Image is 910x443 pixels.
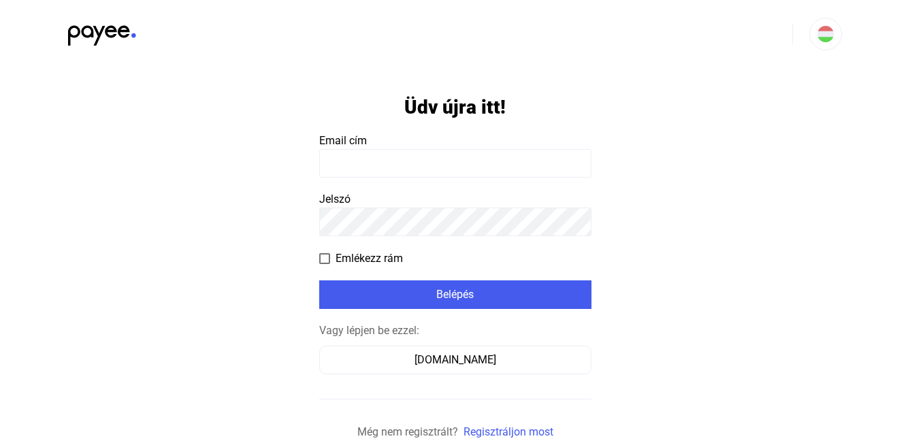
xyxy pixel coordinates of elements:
img: black-payee-blue-dot.svg [68,18,136,46]
img: HU [817,26,834,42]
button: Belépés [319,280,591,309]
a: [DOMAIN_NAME] [319,353,591,366]
span: Jelszó [319,193,351,206]
button: [DOMAIN_NAME] [319,346,591,374]
button: HU [809,18,842,50]
span: Email cím [319,134,367,147]
div: Vagy lépjen be ezzel: [319,323,591,339]
span: Emlékezz rám [336,250,403,267]
div: Belépés [323,286,587,303]
span: Még nem regisztrált? [357,425,458,438]
div: [DOMAIN_NAME] [324,352,587,368]
a: Regisztráljon most [464,425,553,438]
h1: Üdv újra itt! [404,95,506,119]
